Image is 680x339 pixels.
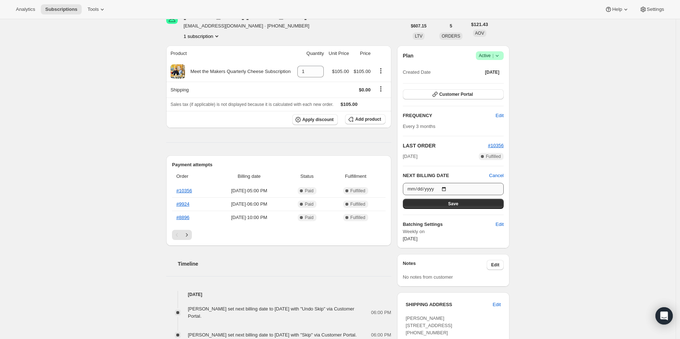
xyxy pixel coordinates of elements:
span: Created Date [403,69,431,76]
th: Price [351,46,373,61]
div: Open Intercom Messenger [655,307,673,325]
span: Save [448,201,458,207]
button: Cancel [489,172,504,179]
span: Paid [305,201,314,207]
button: Save [403,199,504,209]
a: #10356 [176,188,192,193]
span: [DATE] · 06:00 PM [215,201,284,208]
span: $105.00 [341,102,358,107]
span: Fulfillment [330,173,381,180]
span: Edit [491,262,499,268]
span: Sales tax (if applicable) is not displayed because it is calculated with each new order. [171,102,333,107]
button: #10356 [488,142,504,149]
h3: SHIPPING ADDRESS [406,301,493,308]
span: Customer Portal [439,91,473,97]
span: [PERSON_NAME] [STREET_ADDRESS] [PHONE_NUMBER] [406,316,452,335]
h2: Plan [403,52,414,59]
span: Help [612,7,622,12]
h3: Notes [403,260,487,270]
button: Analytics [12,4,39,14]
button: Edit [491,110,508,121]
img: product img [171,64,185,79]
span: Status [288,173,326,180]
th: Order [172,168,212,184]
span: Fulfilled [350,215,365,220]
span: Subscriptions [45,7,77,12]
span: | [492,53,494,59]
span: Settings [647,7,664,12]
span: [DATE] [403,153,418,160]
span: Fulfilled [350,188,365,194]
h4: [DATE] [166,291,391,298]
h6: Batching Settings [403,221,496,228]
span: Paid [305,215,314,220]
th: Product [166,46,295,61]
h2: FREQUENCY [403,112,496,119]
span: Fulfilled [350,201,365,207]
button: 5 [446,21,457,31]
a: #9924 [176,201,189,207]
span: [EMAIL_ADDRESS][DOMAIN_NAME] · [PHONE_NUMBER] [184,22,315,30]
span: $0.00 [359,87,371,93]
button: Product actions [375,67,387,75]
h2: LAST ORDER [403,142,488,149]
a: #8896 [176,215,189,220]
span: Every 3 months [403,124,435,129]
h2: Payment attempts [172,161,386,168]
button: Edit [487,260,504,270]
span: Add product [355,116,381,122]
button: Tools [83,4,110,14]
span: Apply discount [302,117,334,123]
button: Add product [345,114,385,124]
button: Edit [491,219,508,230]
button: Settings [635,4,668,14]
button: Edit [489,299,505,310]
button: Subscriptions [41,4,82,14]
span: Active [479,52,501,59]
span: [PERSON_NAME] set next billing date to [DATE] with "Undo Skip" via Customer Portal. [188,306,354,319]
button: [DATE] [481,67,504,77]
span: Analytics [16,7,35,12]
div: [PERSON_NAME] [PERSON_NAME] [184,12,315,20]
th: Unit Price [326,46,351,61]
span: Edit [493,301,501,308]
span: AOV [475,31,484,36]
span: $105.00 [332,69,349,74]
span: $121.43 [471,21,488,28]
button: Shipping actions [375,85,387,93]
button: Help [601,4,633,14]
h2: Timeline [178,260,391,267]
h2: NEXT BILLING DATE [403,172,489,179]
button: Product actions [184,33,220,40]
button: Next [182,230,192,240]
span: 5 [450,23,452,29]
nav: Pagination [172,230,386,240]
span: [DATE] · 05:00 PM [215,187,284,194]
span: Paid [305,188,314,194]
span: Billing date [215,173,284,180]
span: Edit [496,221,504,228]
a: #10356 [488,143,504,148]
span: [DATE] [485,69,499,75]
span: $105.00 [354,69,371,74]
span: $607.15 [411,23,426,29]
span: Fulfilled [486,154,501,159]
button: Customer Portal [403,89,504,99]
th: Shipping [166,82,295,98]
span: [PERSON_NAME] set next billing date to [DATE] with "Skip" via Customer Portal. [188,332,357,338]
span: 06:00 PM [371,309,391,316]
div: Meet the Makers Quarterly Cheese Subscription [185,68,290,75]
button: Apply discount [292,114,338,125]
span: Weekly on [403,228,504,235]
span: ORDERS [442,34,460,39]
button: $607.15 [406,21,431,31]
span: Edit [496,112,504,119]
span: 06:00 PM [371,331,391,339]
span: Tools [87,7,99,12]
span: No notes from customer [403,274,453,280]
th: Quantity [295,46,326,61]
span: [DATE] · 10:00 PM [215,214,284,221]
span: [DATE] [403,236,418,241]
